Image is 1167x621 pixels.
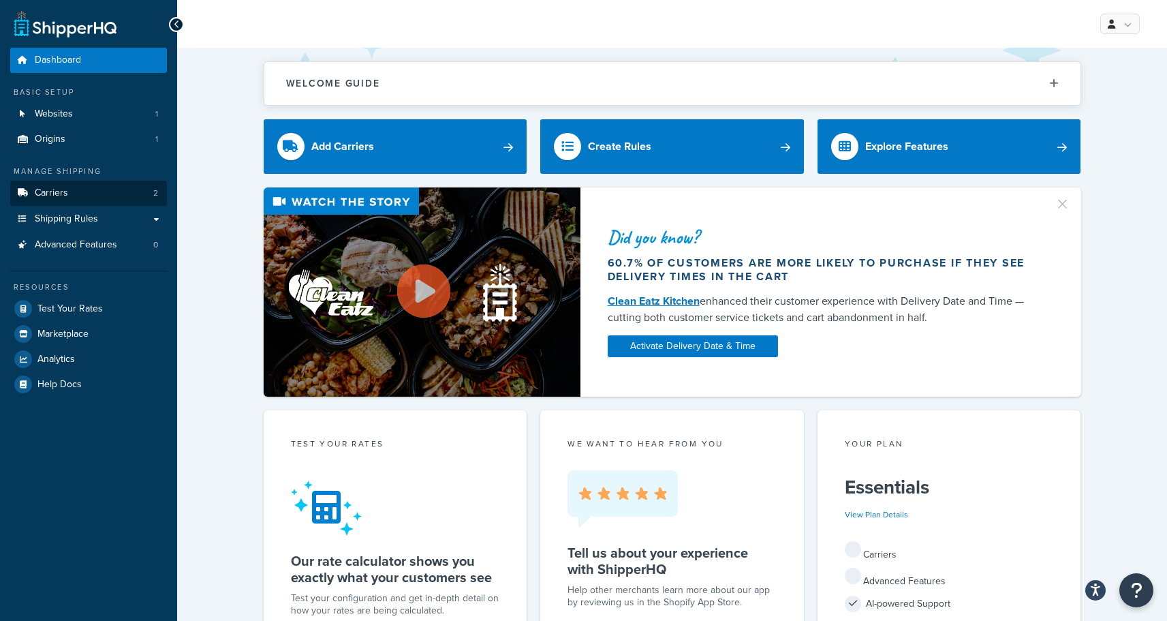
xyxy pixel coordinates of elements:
[845,476,1054,498] h5: Essentials
[10,297,167,321] a: Test Your Rates
[155,134,158,145] span: 1
[845,509,908,521] a: View Plan Details
[10,102,167,127] li: Websites
[37,303,103,315] span: Test Your Rates
[10,48,167,73] a: Dashboard
[845,568,1054,591] div: Advanced Features
[10,372,167,397] a: Help Docs
[10,322,167,346] a: Marketplace
[608,335,778,357] a: Activate Delivery Date & Time
[291,553,500,586] h5: Our rate calculator shows you exactly what your customers see
[291,592,500,617] div: Test your configuration and get in-depth detail on how your rates are being calculated.
[10,181,167,206] li: Carriers
[1119,573,1153,607] button: Open Resource Center
[865,137,948,156] div: Explore Features
[153,187,158,199] span: 2
[35,187,68,199] span: Carriers
[37,329,89,340] span: Marketplace
[35,55,81,66] span: Dashboard
[845,594,1054,614] div: AI-powered Support
[35,239,117,251] span: Advanced Features
[608,293,700,309] a: Clean Eatz Kitchen
[10,87,167,98] div: Basic Setup
[35,213,98,225] span: Shipping Rules
[35,134,65,145] span: Origins
[10,166,167,177] div: Manage Shipping
[10,181,167,206] a: Carriers2
[35,108,73,120] span: Websites
[264,62,1080,105] button: Welcome Guide
[608,256,1038,284] div: 60.7% of customers are more likely to purchase if they see delivery times in the cart
[264,187,580,397] img: Video thumbnail
[567,584,777,609] p: Help other merchants learn more about our app by reviewing us in the Shopify App Store.
[567,545,777,577] h5: Tell us about your experience with ShipperHQ
[10,127,167,152] li: Origins
[10,347,167,372] a: Analytics
[153,239,158,251] span: 0
[818,119,1081,174] a: Explore Features
[10,102,167,127] a: Websites1
[264,119,527,174] a: Add Carriers
[10,232,167,258] li: Advanced Features
[155,108,158,120] span: 1
[10,232,167,258] a: Advanced Features0
[10,127,167,152] a: Origins1
[311,137,374,156] div: Add Carriers
[608,293,1038,326] div: enhanced their customer experience with Delivery Date and Time — cutting both customer service ti...
[845,438,1054,453] div: Your Plan
[567,438,777,450] p: we want to hear from you
[10,207,167,232] a: Shipping Rules
[540,119,804,174] a: Create Rules
[37,354,75,365] span: Analytics
[588,137,651,156] div: Create Rules
[845,541,1054,564] div: Carriers
[37,379,82,391] span: Help Docs
[10,282,167,293] div: Resources
[291,438,500,453] div: Test your rates
[286,78,380,89] h2: Welcome Guide
[608,228,1038,247] div: Did you know?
